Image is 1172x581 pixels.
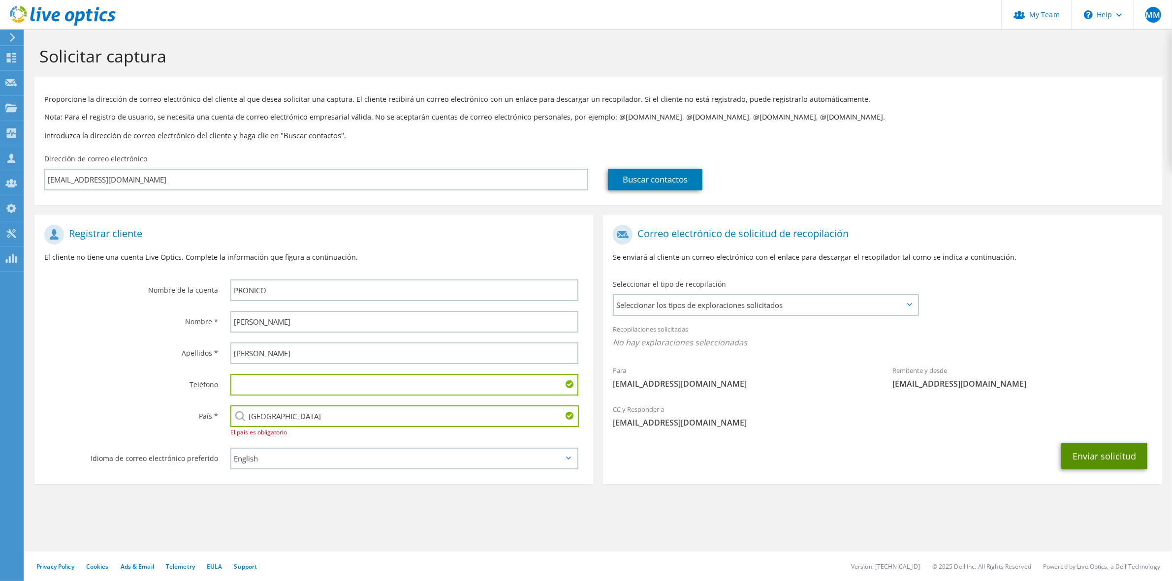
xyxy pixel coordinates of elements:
a: EULA [207,562,222,571]
label: Teléfono [44,374,218,390]
a: Ads & Email [121,562,154,571]
div: Recopilaciones solicitadas [603,319,1162,355]
p: El cliente no tiene una cuenta Live Optics. Complete la información que figura a continuación. [44,252,583,263]
a: Privacy Policy [36,562,74,571]
label: Seleccionar el tipo de recopilación [613,279,726,289]
span: [EMAIL_ADDRESS][DOMAIN_NAME] [613,417,1152,428]
h1: Solicitar captura [39,46,1152,66]
svg: \n [1084,10,1093,19]
li: © 2025 Dell Inc. All Rights Reserved [932,562,1031,571]
label: Idioma de correo electrónico preferido [44,448,218,463]
div: Remitente y desde [883,360,1162,394]
p: Nota: Para el registro de usuario, se necesita una cuenta de correo electrónico empresarial válid... [44,112,1152,122]
li: Version: [TECHNICAL_ID] [851,562,920,571]
label: Dirección de correo electrónico [44,154,147,164]
a: Support [234,562,257,571]
p: Proporcione la dirección de correo electrónico del cliente al que desea solicitar una captura. El... [44,94,1152,105]
h1: Correo electrónico de solicitud de recopilación [613,225,1147,245]
label: Nombre * [44,311,218,327]
span: El país es obligatorio [230,428,287,436]
span: Seleccionar los tipos de exploraciones solicitados [614,295,917,315]
a: Buscar contactos [608,169,702,190]
a: Cookies [86,562,109,571]
label: País * [44,405,218,421]
label: Apellidos * [44,342,218,358]
h3: Introduzca la dirección de correo electrónico del cliente y haga clic en "Buscar contactos". [44,130,1152,141]
a: Telemetry [166,562,195,571]
button: Enviar solicitud [1061,443,1147,469]
li: Powered by Live Optics, a Dell Technology [1043,562,1160,571]
label: Nombre de la cuenta [44,279,218,295]
span: No hay exploraciones seleccionadas [613,337,1152,348]
div: Para [603,360,883,394]
span: [EMAIL_ADDRESS][DOMAIN_NAME] [613,378,873,389]
span: MM [1145,7,1161,23]
p: Se enviará al cliente un correo electrónico con el enlace para descargar el recopilador tal como ... [613,252,1152,263]
h1: Registrar cliente [44,225,578,245]
div: CC y Responder a [603,399,1162,433]
span: [EMAIL_ADDRESS][DOMAIN_NAME] [892,378,1152,389]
